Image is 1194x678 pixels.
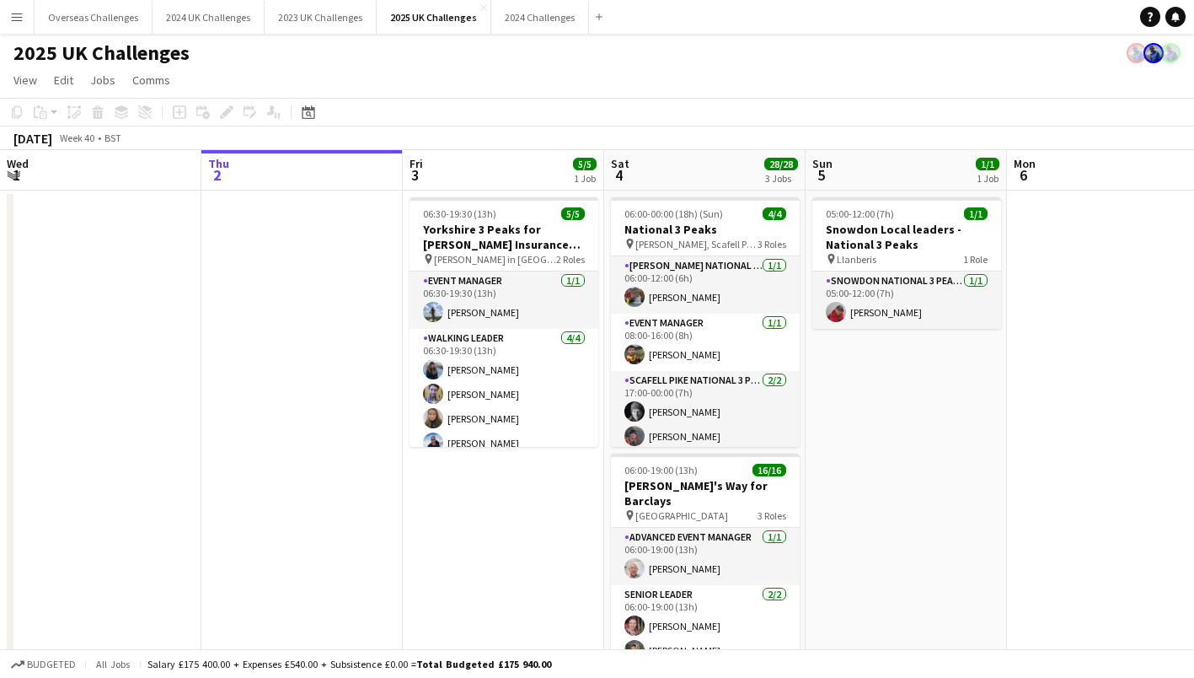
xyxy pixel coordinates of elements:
[977,172,999,185] div: 1 Job
[8,655,78,674] button: Budgeted
[611,528,800,585] app-card-role: Advanced Event Manager1/106:00-19:00 (13h)[PERSON_NAME]
[410,197,598,447] app-job-card: 06:30-19:30 (13h)5/5Yorkshire 3 Peaks for [PERSON_NAME] Insurance Group [PERSON_NAME] in [GEOGRAP...
[13,40,190,66] h1: 2025 UK Challenges
[1127,43,1147,63] app-user-avatar: Andy Baker
[206,165,229,185] span: 2
[83,69,122,91] a: Jobs
[752,464,786,476] span: 16/16
[611,371,800,453] app-card-role: Scafell Pike National 3 Peaks Walking Leader2/217:00-00:00 (7h)[PERSON_NAME][PERSON_NAME]
[13,130,52,147] div: [DATE]
[810,165,833,185] span: 5
[608,165,629,185] span: 4
[90,73,115,88] span: Jobs
[126,69,177,91] a: Comms
[56,132,98,144] span: Week 40
[611,478,800,508] h3: [PERSON_NAME]'s Way for Barclays
[765,172,797,185] div: 3 Jobs
[434,253,556,266] span: [PERSON_NAME] in [GEOGRAPHIC_DATA]
[407,165,423,185] span: 3
[35,1,153,34] button: Overseas Challenges
[491,1,589,34] button: 2024 Challenges
[624,207,723,220] span: 06:00-00:00 (18h) (Sun)
[635,238,758,250] span: [PERSON_NAME], Scafell Pike and Snowdon
[47,69,80,91] a: Edit
[611,585,800,667] app-card-role: Senior Leader2/206:00-19:00 (13h)[PERSON_NAME][PERSON_NAME]
[556,253,585,266] span: 2 Roles
[812,197,1001,329] app-job-card: 05:00-12:00 (7h)1/1Snowdon Local leaders - National 3 Peaks Llanberis1 RoleSnowdon National 3 Pea...
[611,256,800,314] app-card-role: [PERSON_NAME] National 3 Peaks Walking Leader1/106:00-12:00 (6h)[PERSON_NAME]
[410,156,423,171] span: Fri
[812,222,1001,252] h3: Snowdon Local leaders - National 3 Peaks
[27,659,76,670] span: Budgeted
[104,132,121,144] div: BST
[1143,43,1164,63] app-user-avatar: Andy Baker
[410,329,598,460] app-card-role: Walking Leader4/406:30-19:30 (13h)[PERSON_NAME][PERSON_NAME][PERSON_NAME][PERSON_NAME]
[54,73,73,88] span: Edit
[611,222,800,237] h3: National 3 Peaks
[624,464,698,476] span: 06:00-19:00 (13h)
[635,509,728,522] span: [GEOGRAPHIC_DATA]
[377,1,491,34] button: 2025 UK Challenges
[763,207,786,220] span: 4/4
[574,172,596,185] div: 1 Job
[208,156,229,171] span: Thu
[265,1,377,34] button: 2023 UK Challenges
[410,222,598,252] h3: Yorkshire 3 Peaks for [PERSON_NAME] Insurance Group
[416,658,551,670] span: Total Budgeted £175 940.00
[7,156,29,171] span: Wed
[976,158,999,170] span: 1/1
[1014,156,1036,171] span: Mon
[837,253,876,266] span: Llanberis
[964,207,988,220] span: 1/1
[410,272,598,329] app-card-role: Event Manager1/106:30-19:30 (13h)[PERSON_NAME]
[758,238,786,250] span: 3 Roles
[963,253,988,266] span: 1 Role
[13,73,37,88] span: View
[147,658,551,670] div: Salary £175 400.00 + Expenses £540.00 + Subsistence £0.00 =
[93,658,133,670] span: All jobs
[611,314,800,371] app-card-role: Event Manager1/108:00-16:00 (8h)[PERSON_NAME]
[826,207,894,220] span: 05:00-12:00 (7h)
[764,158,798,170] span: 28/28
[4,165,29,185] span: 1
[611,156,629,171] span: Sat
[7,69,44,91] a: View
[1011,165,1036,185] span: 6
[812,156,833,171] span: Sun
[1160,43,1181,63] app-user-avatar: Andy Baker
[423,207,496,220] span: 06:30-19:30 (13h)
[561,207,585,220] span: 5/5
[573,158,597,170] span: 5/5
[153,1,265,34] button: 2024 UK Challenges
[758,509,786,522] span: 3 Roles
[132,73,170,88] span: Comms
[812,272,1001,329] app-card-role: Snowdon National 3 Peaks Walking Leader1/105:00-12:00 (7h)[PERSON_NAME]
[611,197,800,447] app-job-card: 06:00-00:00 (18h) (Sun)4/4National 3 Peaks [PERSON_NAME], Scafell Pike and Snowdon3 Roles[PERSON_...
